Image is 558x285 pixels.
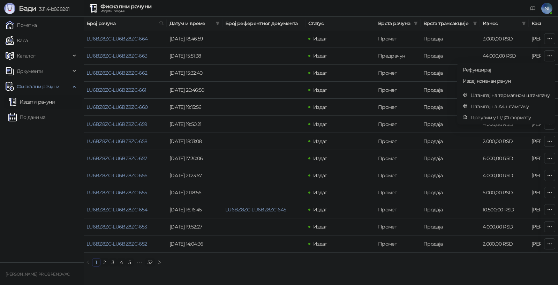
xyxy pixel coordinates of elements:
[470,103,550,110] span: Штампај на А4 штампачу
[167,30,223,47] td: [DATE] 18:46:59
[472,18,478,29] span: filter
[414,21,418,25] span: filter
[375,167,421,184] td: Промет
[480,235,529,253] td: 2.000,00 RSD
[378,20,411,27] span: Врста рачуна
[167,47,223,65] td: [DATE] 15:51:38
[8,110,45,124] a: По данима
[84,218,167,235] td: LU6BZ8ZC-LU6BZ8ZC-653
[225,207,286,213] a: LU6BZ8ZC-LU6BZ8ZC-645
[306,17,375,30] th: Статус
[520,18,527,29] span: filter
[101,258,108,266] a: 2
[145,258,155,266] a: 52
[86,20,156,27] span: Број рачуна
[17,80,59,93] span: Фискални рачуни
[167,133,223,150] td: [DATE] 18:13:08
[86,36,148,42] a: LU6BZ8ZC-LU6BZ8ZC-664
[84,184,167,201] td: LU6BZ8ZC-LU6BZ8ZC-655
[470,114,550,121] span: Преузми у ПДФ формату
[84,133,167,150] td: LU6BZ8ZC-LU6BZ8ZC-658
[375,99,421,116] td: Промет
[155,258,164,267] li: Следећа страна
[86,104,148,110] a: LU6BZ8ZC-LU6BZ8ZC-660
[157,260,161,264] span: right
[109,258,117,267] li: 3
[167,99,223,116] td: [DATE] 19:15:56
[527,3,538,14] a: Документација
[214,18,221,29] span: filter
[167,65,223,82] td: [DATE] 15:32:40
[463,66,550,74] span: Рефундирај
[412,18,419,29] span: filter
[134,258,145,267] li: Следећих 5 Страна
[86,260,90,264] span: left
[84,116,167,133] td: LU6BZ8ZC-LU6BZ8ZC-659
[375,133,421,150] td: Промет
[313,87,327,93] span: Издат
[313,155,327,162] span: Издат
[313,104,327,110] span: Издат
[541,3,552,14] span: NI
[84,258,92,267] button: left
[167,167,223,184] td: [DATE] 21:23:57
[483,20,519,27] span: Износ
[8,95,55,109] a: Издати рачуни
[84,47,167,65] td: LU6BZ8ZC-LU6BZ8ZC-663
[84,82,167,99] td: LU6BZ8ZC-LU6BZ8ZC-661
[86,87,146,93] a: LU6BZ8ZC-LU6BZ8ZC-661
[375,116,421,133] td: Промет
[313,189,327,196] span: Издат
[375,30,421,47] td: Промет
[375,17,421,30] th: Врста рачуна
[313,121,327,127] span: Издат
[473,21,477,25] span: filter
[84,235,167,253] td: LU6BZ8ZC-LU6BZ8ZC-652
[86,224,147,230] a: LU6BZ8ZC-LU6BZ8ZC-653
[313,36,327,42] span: Издат
[84,258,92,267] li: Претходна страна
[421,133,480,150] td: Продаја
[86,241,147,247] a: LU6BZ8ZC-LU6BZ8ZC-652
[84,150,167,167] td: LU6BZ8ZC-LU6BZ8ZC-657
[375,218,421,235] td: Промет
[84,167,167,184] td: LU6BZ8ZC-LU6BZ8ZC-656
[118,258,125,266] a: 4
[126,258,134,266] a: 5
[463,77,550,85] span: Издај коначан рачун
[421,201,480,218] td: Продаја
[6,18,37,32] a: Почетна
[480,47,529,65] td: 44.000,00 RSD
[84,30,167,47] td: LU6BZ8ZC-LU6BZ8ZC-664
[421,150,480,167] td: Продаја
[4,3,15,14] img: Logo
[167,184,223,201] td: [DATE] 21:18:56
[86,70,148,76] a: LU6BZ8ZC-LU6BZ8ZC-662
[86,189,147,196] a: LU6BZ8ZC-LU6BZ8ZC-655
[480,184,529,201] td: 5.000,00 RSD
[375,150,421,167] td: Промет
[84,201,167,218] td: LU6BZ8ZC-LU6BZ8ZC-654
[167,235,223,253] td: [DATE] 14:04:36
[421,17,480,30] th: Врста трансакције
[84,17,167,30] th: Број рачуна
[126,258,134,267] li: 5
[169,20,213,27] span: Датум и време
[375,235,421,253] td: Промет
[313,53,327,59] span: Издат
[17,64,43,78] span: Документи
[421,184,480,201] td: Продаја
[100,4,151,9] div: Фискални рачуни
[375,47,421,65] td: Предрачун
[167,150,223,167] td: [DATE] 17:30:06
[100,258,109,267] li: 2
[84,65,167,82] td: LU6BZ8ZC-LU6BZ8ZC-662
[421,218,480,235] td: Продаја
[423,20,470,27] span: Врста трансакције
[421,82,480,99] td: Продаја
[480,30,529,47] td: 3.000,00 RSD
[6,272,69,277] small: [PERSON_NAME] PR OBRENOVAC
[480,133,529,150] td: 2.000,00 RSD
[223,17,306,30] th: Број референтног документа
[313,138,327,144] span: Издат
